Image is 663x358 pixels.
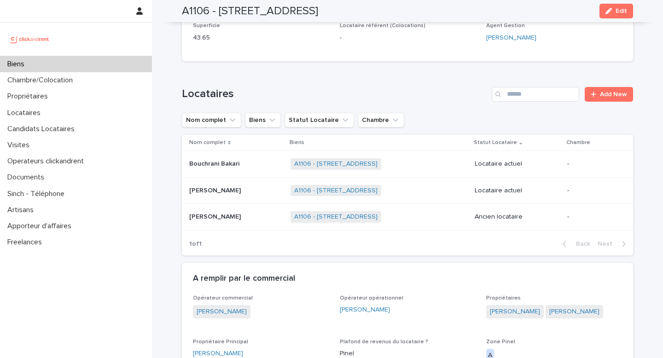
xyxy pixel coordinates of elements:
[193,33,329,43] p: 43.65
[290,138,304,148] p: Biens
[549,307,599,317] a: [PERSON_NAME]
[474,138,517,148] p: Statut Locataire
[4,190,72,198] p: Sinch - Téléphone
[475,160,560,168] p: Locataire actuel
[193,295,253,301] span: Opérateur commercial
[189,211,243,221] p: [PERSON_NAME]
[4,141,37,150] p: Visites
[358,113,404,127] button: Chambre
[599,4,633,18] button: Edit
[189,158,241,168] p: Bouchrani Bakari
[245,113,281,127] button: Biens
[193,339,248,345] span: Propriétaire Principal
[197,307,247,317] a: [PERSON_NAME]
[182,177,633,204] tr: [PERSON_NAME][PERSON_NAME] A1106 - [STREET_ADDRESS] Locataire actuel-
[4,173,52,182] p: Documents
[182,87,488,101] h1: Locataires
[567,187,618,195] p: -
[193,274,295,284] h2: A remplir par le commercial
[340,295,403,301] span: Opérateur opérationnel
[486,339,515,345] span: Zone Pinel
[566,138,590,148] p: Chambre
[294,213,378,221] a: A1106 - [STREET_ADDRESS]
[189,138,226,148] p: Nom complet
[4,157,91,166] p: Operateurs clickandrent
[475,213,560,221] p: Ancien locataire
[555,240,594,248] button: Back
[294,160,378,168] a: A1106 - [STREET_ADDRESS]
[340,339,428,345] span: Plafond de revenus du locataire ?
[594,240,633,248] button: Next
[492,87,579,102] input: Search
[4,206,41,214] p: Artisans
[340,23,425,29] span: Locataire référent (Colocations)
[486,23,525,29] span: Agent Gestion
[486,33,536,43] a: [PERSON_NAME]
[182,150,633,177] tr: Bouchrani BakariBouchrani Bakari A1106 - [STREET_ADDRESS] Locataire actuel-
[193,23,220,29] span: Superficie
[475,187,560,195] p: Locataire actuel
[486,295,521,301] span: Propriétaires
[4,60,32,69] p: Biens
[585,87,633,102] a: Add New
[567,160,618,168] p: -
[189,185,243,195] p: [PERSON_NAME]
[490,307,540,317] a: [PERSON_NAME]
[294,187,378,195] a: A1106 - [STREET_ADDRESS]
[340,33,476,43] p: -
[7,30,52,48] img: UCB0brd3T0yccxBKYDjQ
[285,113,354,127] button: Statut Locataire
[4,222,79,231] p: Apporteur d'affaires
[567,213,618,221] p: -
[340,305,390,315] a: [PERSON_NAME]
[182,204,633,231] tr: [PERSON_NAME][PERSON_NAME] A1106 - [STREET_ADDRESS] Ancien locataire-
[4,92,55,101] p: Propriétaires
[182,5,318,18] h2: A1106 - [STREET_ADDRESS]
[4,238,49,247] p: Freelances
[600,91,627,98] span: Add New
[4,76,80,85] p: Chambre/Colocation
[182,233,209,255] p: 1 of 1
[598,241,618,247] span: Next
[616,8,627,14] span: Edit
[182,113,241,127] button: Nom complet
[570,241,590,247] span: Back
[4,109,48,117] p: Locataires
[4,125,82,133] p: Candidats Locataires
